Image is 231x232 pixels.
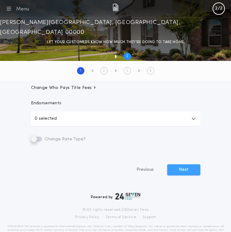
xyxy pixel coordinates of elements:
p: 0 selected [35,115,57,122]
h2: 3 [126,68,128,73]
p: © All rights reserved. 24|Seven Fees [7,207,224,212]
p: LET YOUR CUSTOMERS KNOW HOW MUCH THEY’RE GOING TO TAKE HOME [47,39,184,45]
span: Change Who Pays Title Fees [31,85,97,91]
img: img [113,4,118,11]
p: Endorsements [31,100,200,106]
h2: 2 [103,68,105,73]
button: Change Who Pays Title Fees [31,85,200,91]
a: Support [142,215,156,220]
a: Terms of Service [106,215,136,220]
div: Menu [16,6,29,13]
button: Next [167,164,200,175]
a: Privacy Policy [75,215,99,220]
button: 0 selected [31,111,200,126]
button: Previous [124,164,166,175]
span: Change Rate Type? [43,137,86,142]
h2: 4 [149,68,152,73]
img: logo [115,193,141,200]
h2: 1 [80,68,81,73]
div: Powered by [91,193,141,200]
button: Menu [5,4,29,13]
h2: 2 [126,54,128,59]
